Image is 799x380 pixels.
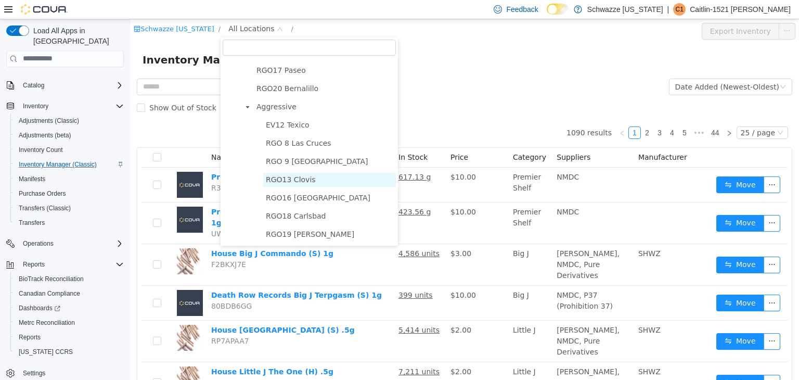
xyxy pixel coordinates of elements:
span: $2.00 [320,307,341,315]
button: Adjustments (Classic) [10,113,128,128]
span: RGO17 Paseo [124,44,266,58]
button: Reports [2,257,128,272]
span: Canadian Compliance [15,287,124,300]
span: Catalog [23,81,44,90]
li: 44 [577,107,593,120]
a: 2 [511,108,523,119]
i: icon: left [489,111,495,117]
span: RGO17 Paseo [126,47,176,55]
li: 3 [523,107,536,120]
a: Manifests [15,173,49,185]
span: $2.00 [320,348,341,357]
span: Inventory [23,102,48,110]
img: Cova [21,4,68,15]
span: / [88,6,91,14]
button: icon: swapMove [586,275,634,292]
button: Operations [19,237,58,250]
i: icon: right [596,111,602,117]
span: $10.00 [320,154,346,162]
span: Inventory Manager (Classic) [19,160,97,169]
button: Adjustments (beta) [10,128,128,143]
span: BioTrack Reconciliation [15,273,124,285]
li: 5 [548,107,561,120]
span: Show Out of Stock [15,84,91,93]
li: Next 5 Pages [561,107,577,120]
button: icon: ellipsis [634,157,650,174]
a: 44 [578,108,592,119]
a: Dashboards [15,302,65,314]
span: RGO16 [GEOGRAPHIC_DATA] [136,174,240,183]
span: 80BDB6GG [81,283,122,291]
span: Reports [19,333,41,341]
span: Transfers [15,217,124,229]
img: House Little J The One (H) .5g hero shot [47,347,73,373]
button: icon: ellipsis [649,4,665,20]
a: Inventory Manager (Classic) [15,158,101,171]
button: icon: swapMove [586,196,634,212]
button: icon: ellipsis [634,314,650,331]
u: 423.56 g [268,188,301,197]
button: Export Inventory [572,4,649,20]
span: Manifests [15,173,124,185]
a: Adjustments (Classic) [15,115,83,127]
button: Manifests [10,172,128,186]
span: Reports [23,260,45,269]
button: icon: ellipsis [634,275,650,292]
span: SHWZ [508,348,531,357]
i: icon: down [647,110,653,118]
td: Premier Shelf [379,183,422,225]
span: F2BKXJ7E [81,241,116,249]
a: Canadian Compliance [15,287,84,300]
span: Category [383,134,416,142]
span: Transfers [19,219,45,227]
button: Reports [10,330,128,345]
button: icon: swapMove [586,237,634,254]
a: Purchase Orders [15,187,70,200]
a: Dashboards [10,301,128,315]
a: Settings [19,367,49,379]
button: icon: swapMove [586,157,634,174]
span: RGO19 [PERSON_NAME] [136,211,224,219]
div: 25 / page [611,108,645,119]
img: Death Row Records Big J Terpgasm (S) 1g placeholder [47,271,73,297]
span: Inventory Manager (Classic) [15,158,124,171]
p: | [667,3,669,16]
span: EV12 Texico [136,102,179,110]
button: Inventory Manager (Classic) [10,157,128,172]
a: [US_STATE] CCRS [15,346,77,358]
span: Reports [15,331,124,344]
li: 2 [511,107,523,120]
span: Aggressive [124,81,266,95]
span: RGO13 Clovis [133,154,266,168]
a: House [GEOGRAPHIC_DATA] (S) .5g [81,307,225,315]
span: NMDC [427,154,449,162]
span: RGO16 Alamogordo [133,172,266,186]
span: RGO 8 Las Cruces [133,117,266,131]
span: Canadian Compliance [19,289,80,298]
span: 5JUFU3N4 [81,359,118,368]
a: Adjustments (beta) [15,129,75,142]
a: Premier Shelf HDR Deli OG Kush (I) Per 1g [81,154,254,162]
u: 7,211 units [268,348,310,357]
button: Inventory [19,100,53,112]
span: All Locations [98,4,144,15]
button: Inventory [2,99,128,113]
button: BioTrack Reconciliation [10,272,128,286]
button: Purchase Orders [10,186,128,201]
span: Dashboards [19,304,60,312]
i: icon: down [650,65,656,72]
button: icon: ellipsis [634,356,650,372]
a: House Big J Commando (S) 1g [81,230,203,238]
span: UWD55LDN [81,210,124,219]
span: Operations [23,239,54,248]
span: Inventory Count [15,144,124,156]
span: NMDC [427,188,449,197]
button: Canadian Compliance [10,286,128,301]
span: $10.00 [320,272,346,280]
i: icon: caret-down [115,85,120,91]
a: Metrc Reconciliation [15,316,79,329]
span: RGO 9 Las Vegas [133,135,266,149]
li: 1 [498,107,511,120]
span: RGO20 Bernalillo [126,65,188,73]
span: RGO18 Carlsbad [133,190,266,204]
